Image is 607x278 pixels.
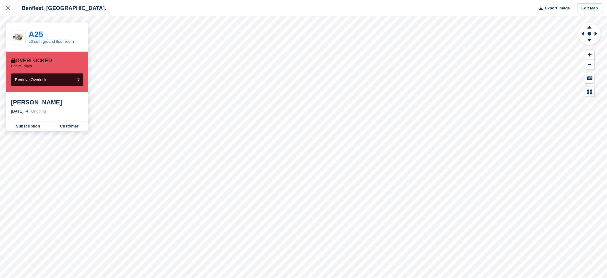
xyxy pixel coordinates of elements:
a: 50 sq ft ground floor room [29,39,74,44]
a: A25 [29,30,43,39]
button: Zoom In [585,50,594,60]
span: Remove Overlock [15,77,46,82]
a: Customer [50,121,88,131]
button: Keyboard Shortcuts [585,73,594,83]
button: Remove Overlock [11,73,83,86]
a: Edit Map [577,3,602,13]
div: [PERSON_NAME] [11,99,83,106]
p: For 29 days [11,64,32,69]
img: arrow-right-light-icn-cde0832a797a2874e46488d9cf13f60e5c3a73dbe684e267c42b8395dfbc2abf.svg [26,110,29,113]
button: Zoom Out [585,60,594,70]
div: Benfleet, [GEOGRAPHIC_DATA]. [16,5,106,12]
span: Export Image [545,5,570,11]
div: Overlocked [11,58,52,64]
div: [DATE] [11,108,23,114]
a: Subscription [6,121,50,131]
img: 50.jpg [11,32,25,42]
div: Ongoing [31,108,46,114]
button: Map Legend [585,87,594,97]
button: Export Image [535,3,570,13]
